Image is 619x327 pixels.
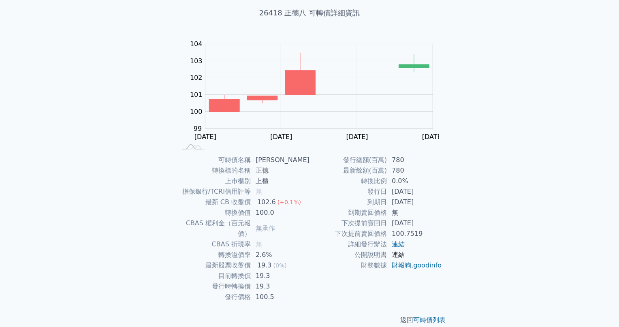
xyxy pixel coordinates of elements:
[256,188,262,195] span: 無
[167,7,452,19] h1: 26418 正德八 可轉債詳細資訊
[387,207,442,218] td: 無
[309,176,387,186] td: 轉換比例
[392,240,405,248] a: 連結
[190,40,203,48] tspan: 104
[177,165,251,176] td: 轉換標的名稱
[177,186,251,197] td: 擔保銀行/TCRI信用評等
[387,197,442,207] td: [DATE]
[256,197,277,207] div: 102.6
[309,229,387,239] td: 下次提前賣回價格
[177,260,251,271] td: 最新股票收盤價
[251,176,309,186] td: 上櫃
[251,250,309,260] td: 2.6%
[209,53,429,112] g: Series
[256,260,273,271] div: 19.3
[422,133,444,141] tspan: [DATE]
[271,133,292,141] tspan: [DATE]
[177,250,251,260] td: 轉換溢價率
[387,218,442,229] td: [DATE]
[413,261,442,269] a: goodinfo
[309,197,387,207] td: 到期日
[177,281,251,292] td: 發行時轉換價
[251,165,309,176] td: 正德
[251,207,309,218] td: 100.0
[309,155,387,165] td: 發行總額(百萬)
[177,176,251,186] td: 上市櫃別
[177,155,251,165] td: 可轉債名稱
[309,165,387,176] td: 最新餘額(百萬)
[190,91,203,98] tspan: 101
[309,218,387,229] td: 下次提前賣回日
[346,133,368,141] tspan: [DATE]
[177,197,251,207] td: 最新 CB 收盤價
[273,262,287,269] span: (0%)
[167,315,452,325] p: 返回
[387,165,442,176] td: 780
[387,260,442,271] td: ,
[309,186,387,197] td: 發行日
[413,316,446,324] a: 可轉債列表
[186,40,445,141] g: Chart
[194,125,202,133] tspan: 99
[387,155,442,165] td: 780
[190,74,203,81] tspan: 102
[256,240,262,248] span: 無
[251,271,309,281] td: 19.3
[177,271,251,281] td: 目前轉換價
[392,261,411,269] a: 財報狗
[309,260,387,271] td: 財務數據
[309,207,387,218] td: 到期賣回價格
[251,155,309,165] td: [PERSON_NAME]
[387,176,442,186] td: 0.0%
[177,239,251,250] td: CBAS 折現率
[177,218,251,239] td: CBAS 權利金（百元報價）
[177,292,251,302] td: 發行價格
[194,133,216,141] tspan: [DATE]
[387,229,442,239] td: 100.7519
[309,239,387,250] td: 詳細發行辦法
[177,207,251,218] td: 轉換價值
[256,224,275,232] span: 無承作
[190,108,203,115] tspan: 100
[387,186,442,197] td: [DATE]
[277,199,301,205] span: (+0.1%)
[251,292,309,302] td: 100.5
[392,251,405,259] a: 連結
[190,57,203,65] tspan: 103
[309,250,387,260] td: 公開說明書
[251,281,309,292] td: 19.3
